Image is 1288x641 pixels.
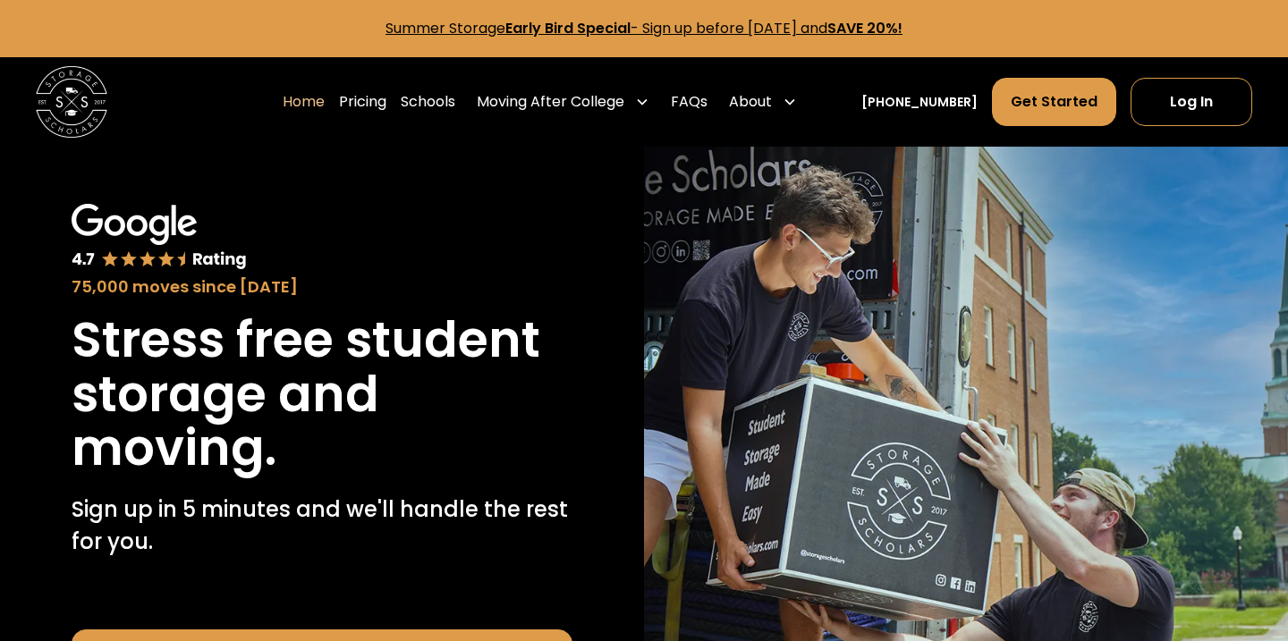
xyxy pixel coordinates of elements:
a: FAQs [671,77,708,127]
a: home [36,66,107,138]
div: Moving After College [470,77,657,127]
a: Get Started [992,78,1116,126]
div: About [729,91,772,113]
a: Pricing [339,77,386,127]
div: About [722,77,804,127]
a: Schools [401,77,455,127]
a: [PHONE_NUMBER] [861,93,978,112]
img: Google 4.7 star rating [72,204,247,271]
strong: SAVE 20%! [827,18,902,38]
img: Storage Scholars main logo [36,66,107,138]
strong: Early Bird Special [505,18,631,38]
h1: Stress free student storage and moving. [72,313,572,476]
div: Moving After College [477,91,624,113]
a: Log In [1131,78,1252,126]
a: Home [283,77,325,127]
p: Sign up in 5 minutes and we'll handle the rest for you. [72,493,572,558]
div: 75,000 moves since [DATE] [72,274,572,299]
a: Summer StorageEarly Bird Special- Sign up before [DATE] andSAVE 20%! [386,18,902,38]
